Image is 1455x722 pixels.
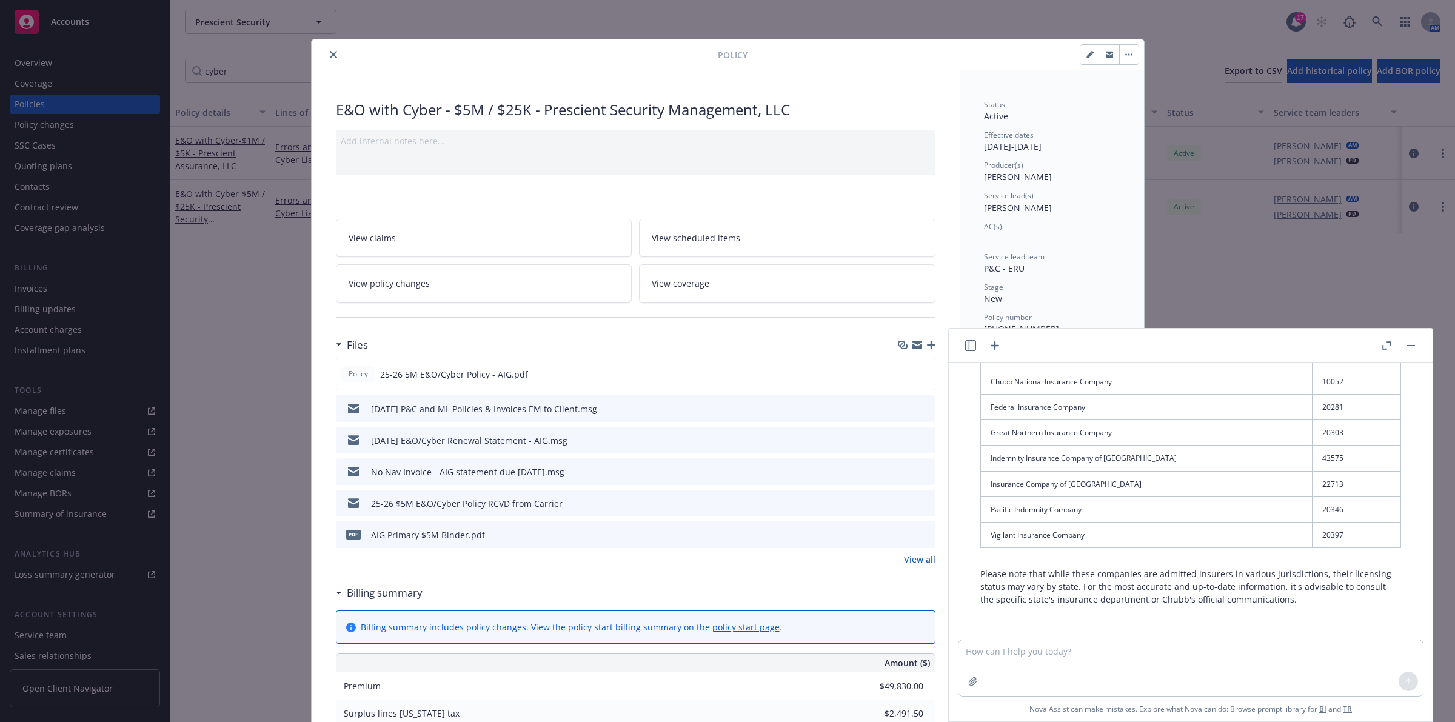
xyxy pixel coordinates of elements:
div: Billing summary [336,585,423,601]
span: Stage [984,282,1003,292]
td: 20281 [1313,395,1401,420]
span: View scheduled items [652,232,740,244]
td: 43575 [1313,446,1401,471]
span: Service lead(s) [984,190,1034,201]
button: download file [900,466,910,478]
span: 25-26 5M E&O/Cyber Policy - AIG.pdf [380,368,528,381]
div: [DATE] E&O/Cyber Renewal Statement - AIG.msg [371,434,567,447]
a: View policy changes [336,264,632,303]
span: pdf [346,530,361,539]
a: policy start page [712,621,780,633]
td: Chubb National Insurance Company [981,369,1313,394]
td: 10052 [1313,369,1401,394]
span: New [984,293,1002,304]
span: P&C - ERU [984,262,1025,274]
button: close [326,47,341,62]
span: [PERSON_NAME] [984,171,1052,182]
span: Producer(s) [984,160,1023,170]
div: AIG Primary $5M Binder.pdf [371,529,485,541]
span: Policy [718,48,748,61]
td: Insurance Company of [GEOGRAPHIC_DATA] [981,471,1313,496]
span: - [984,232,987,244]
td: Vigilant Insurance Company [981,522,1313,547]
a: TR [1343,704,1352,714]
a: View scheduled items [639,219,935,257]
button: preview file [920,403,931,415]
button: preview file [920,466,931,478]
div: Billing summary includes policy changes. View the policy start billing summary on the . [361,621,782,633]
div: 25-26 $5M E&O/Cyber Policy RCVD from Carrier [371,497,563,510]
span: [PHONE_NUMBER] [984,323,1059,335]
a: View all [904,553,935,566]
button: preview file [920,497,931,510]
button: preview file [920,434,931,447]
button: download file [900,529,910,541]
span: Status [984,99,1005,110]
span: View coverage [652,277,709,290]
td: Pacific Indemnity Company [981,496,1313,522]
span: Active [984,110,1008,122]
div: No Nav Invoice - AIG statement due [DATE].msg [371,466,564,478]
div: [DATE] P&C and ML Policies & Invoices EM to Client.msg [371,403,597,415]
button: download file [900,434,910,447]
span: View policy changes [349,277,430,290]
td: Great Northern Insurance Company [981,420,1313,446]
td: 20346 [1313,496,1401,522]
span: View claims [349,232,396,244]
span: Amount ($) [885,657,930,669]
div: E&O with Cyber - $5M / $25K - Prescient Security Management, LLC [336,99,935,120]
h3: Files [347,337,368,353]
a: View coverage [639,264,935,303]
span: Effective dates [984,130,1034,140]
span: Policy [346,369,370,379]
span: [PERSON_NAME] [984,202,1052,213]
td: 20397 [1313,522,1401,547]
button: download file [900,403,910,415]
a: View claims [336,219,632,257]
a: BI [1319,704,1326,714]
span: AC(s) [984,221,1002,232]
span: Premium [344,680,381,692]
span: Service lead team [984,252,1045,262]
button: preview file [920,529,931,541]
button: download file [900,497,910,510]
button: preview file [919,368,930,381]
div: [DATE] - [DATE] [984,130,1120,153]
h3: Billing summary [347,585,423,601]
p: Please note that while these companies are admitted insurers in various jurisdictions, their lice... [980,567,1401,606]
span: Nova Assist can make mistakes. Explore what Nova can do: Browse prompt library for and [954,697,1428,721]
input: 0.00 [852,677,931,695]
td: 20303 [1313,420,1401,446]
td: Indemnity Insurance Company of [GEOGRAPHIC_DATA] [981,446,1313,471]
button: download file [900,368,909,381]
span: Policy number [984,312,1032,323]
div: Files [336,337,368,353]
td: 22713 [1313,471,1401,496]
span: Surplus lines [US_STATE] tax [344,707,460,719]
div: Add internal notes here... [341,135,931,147]
td: Federal Insurance Company [981,395,1313,420]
